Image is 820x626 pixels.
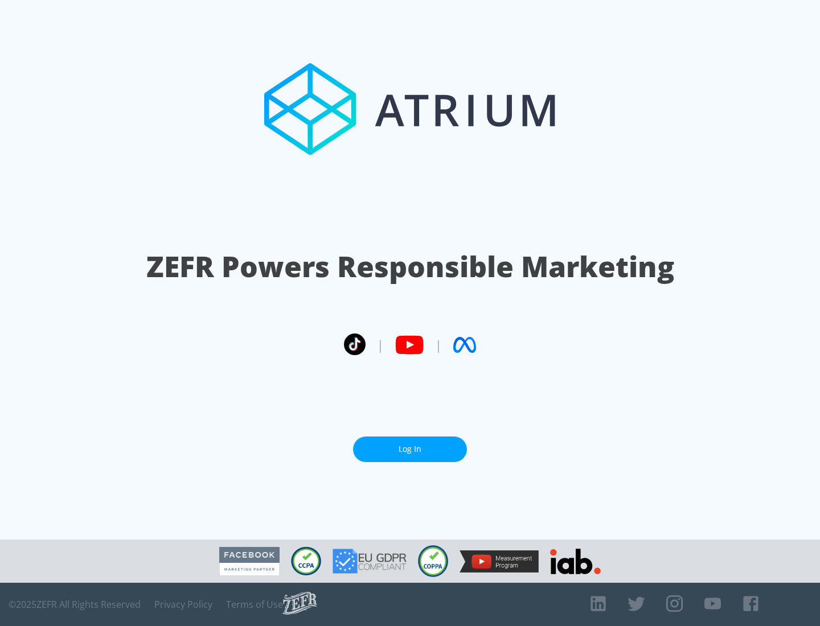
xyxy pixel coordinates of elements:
img: IAB [550,549,601,574]
span: | [435,336,442,353]
a: Terms of Use [226,599,283,610]
img: CCPA Compliant [291,547,321,575]
span: | [377,336,384,353]
h1: ZEFR Powers Responsible Marketing [146,247,674,286]
img: Facebook Marketing Partner [219,547,280,576]
a: Privacy Policy [154,599,212,610]
img: COPPA Compliant [418,545,448,577]
img: YouTube Measurement Program [460,550,539,573]
span: © 2025 ZEFR All Rights Reserved [9,599,141,610]
img: GDPR Compliant [333,549,407,574]
a: Log In [353,436,467,462]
